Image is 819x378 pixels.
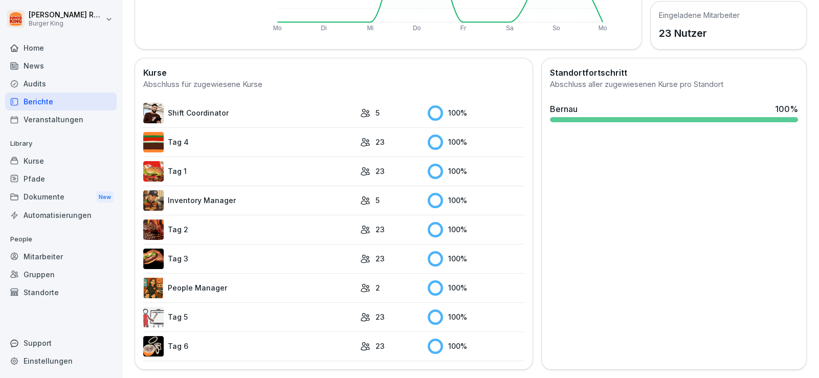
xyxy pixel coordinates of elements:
text: Di [321,25,326,32]
a: Gruppen [5,265,117,283]
a: News [5,57,117,75]
img: rvamvowt7cu6mbuhfsogl0h5.png [143,336,164,357]
a: Home [5,39,117,57]
a: Tag 1 [143,161,355,182]
p: 23 [375,137,385,147]
a: DokumenteNew [5,188,117,207]
p: [PERSON_NAME] Rohrich [29,11,103,19]
a: Inventory Manager [143,190,355,211]
div: Abschluss aller zugewiesenen Kurse pro Standort [550,79,798,91]
p: 23 [375,341,385,351]
div: Support [5,334,117,352]
div: 100 % [428,105,524,121]
div: 100 % [428,193,524,208]
img: xc3x9m9uz5qfs93t7kmvoxs4.png [143,278,164,298]
a: Bernau100% [546,99,802,126]
div: 100 % [428,339,524,354]
h2: Kurse [143,66,524,79]
div: 100 % [428,222,524,237]
div: New [96,191,114,203]
a: Pfade [5,170,117,188]
img: kxzo5hlrfunza98hyv09v55a.png [143,161,164,182]
img: cq6tslmxu1pybroki4wxmcwi.png [143,249,164,269]
p: Burger King [29,20,103,27]
p: 23 [375,166,385,176]
text: Do [413,25,421,32]
p: 23 [375,253,385,264]
div: Bernau [550,103,578,115]
a: People Manager [143,278,355,298]
img: vy1vuzxsdwx3e5y1d1ft51l0.png [143,307,164,327]
text: Fr [460,25,466,32]
p: 5 [375,107,380,118]
img: o1h5p6rcnzw0lu1jns37xjxx.png [143,190,164,211]
div: 100 % [428,280,524,296]
div: 100 % [428,251,524,266]
a: Tag 4 [143,132,355,152]
img: q4kvd0p412g56irxfxn6tm8s.png [143,103,164,123]
text: Sa [506,25,514,32]
div: Dokumente [5,188,117,207]
div: 100 % [428,164,524,179]
a: Tag 3 [143,249,355,269]
div: Abschluss für zugewiesene Kurse [143,79,524,91]
text: Mi [367,25,373,32]
a: Kurse [5,152,117,170]
a: Shift Coordinator [143,103,355,123]
text: Mo [598,25,607,32]
p: 23 [375,312,385,322]
a: Tag 6 [143,336,355,357]
img: a35kjdk9hf9utqmhbz0ibbvi.png [143,132,164,152]
text: So [552,25,560,32]
p: 23 [375,224,385,235]
text: Mo [273,25,282,32]
a: Einstellungen [5,352,117,370]
p: 23 Nutzer [659,26,740,41]
a: Berichte [5,93,117,110]
p: Library [5,136,117,152]
img: hzkj8u8nkg09zk50ub0d0otk.png [143,219,164,240]
a: Tag 2 [143,219,355,240]
a: Standorte [5,283,117,301]
a: Tag 5 [143,307,355,327]
a: Mitarbeiter [5,248,117,265]
h5: Eingeladene Mitarbeiter [659,10,740,20]
a: Audits [5,75,117,93]
p: 5 [375,195,380,206]
div: 100 % [428,135,524,150]
div: 100 % [428,309,524,325]
a: Veranstaltungen [5,110,117,128]
p: People [5,231,117,248]
h2: Standortfortschritt [550,66,798,79]
p: 2 [375,282,380,293]
div: 100 % [775,103,798,115]
a: Automatisierungen [5,206,117,224]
